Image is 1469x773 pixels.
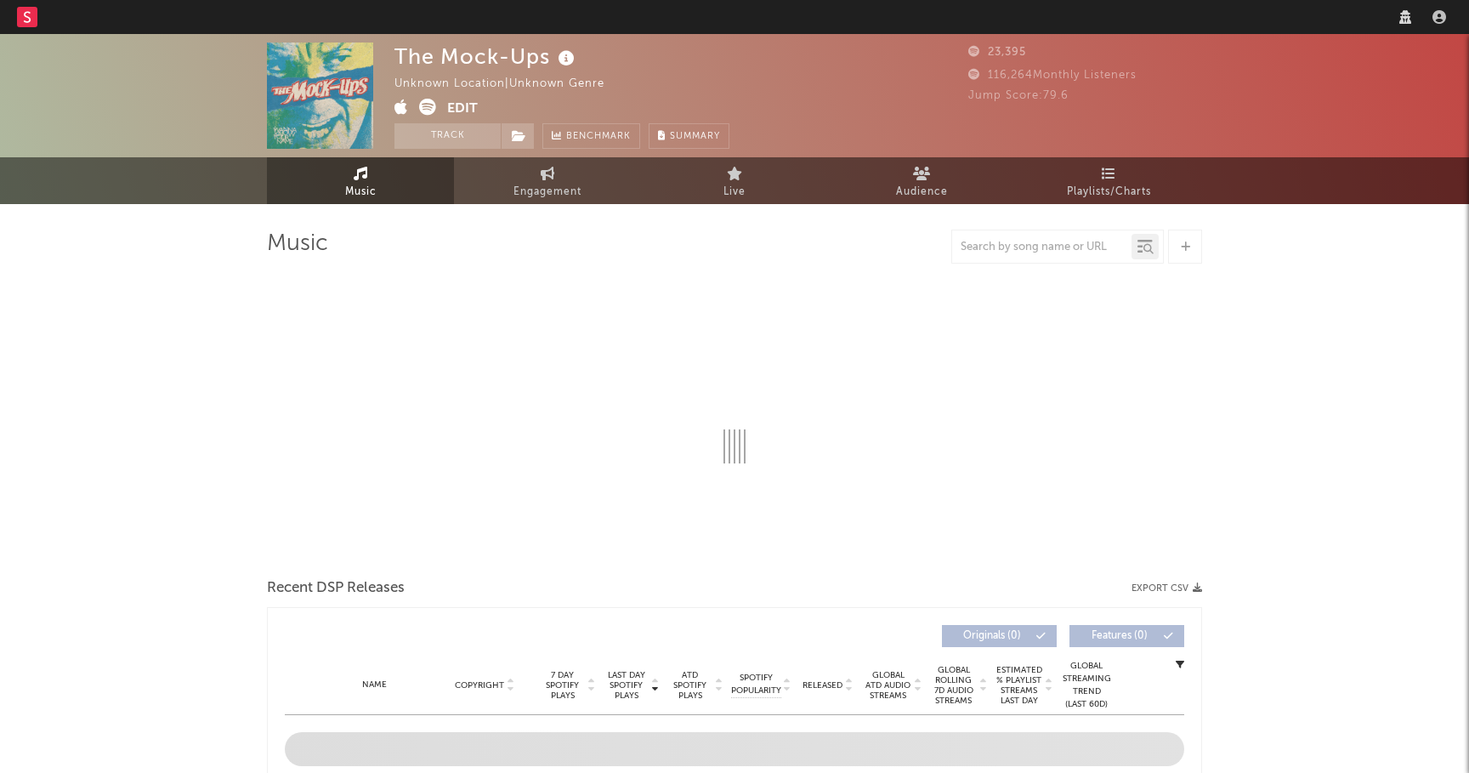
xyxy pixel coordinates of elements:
[968,90,1069,101] span: Jump Score: 79.6
[641,157,828,204] a: Live
[542,123,640,149] a: Benchmark
[604,670,649,701] span: Last Day Spotify Plays
[394,74,644,94] div: Unknown Location | Unknown Genre
[942,625,1057,647] button: Originals(0)
[1080,631,1159,641] span: Features ( 0 )
[803,680,842,691] span: Released
[667,670,712,701] span: ATD Spotify Plays
[455,680,504,691] span: Copyright
[1067,182,1151,202] span: Playlists/Charts
[454,157,641,204] a: Engagement
[952,241,1132,254] input: Search by song name or URL
[1015,157,1202,204] a: Playlists/Charts
[267,578,405,599] span: Recent DSP Releases
[540,670,585,701] span: 7 Day Spotify Plays
[865,670,911,701] span: Global ATD Audio Streams
[1132,583,1202,594] button: Export CSV
[267,157,454,204] a: Music
[930,665,977,706] span: Global Rolling 7D Audio Streams
[566,127,631,147] span: Benchmark
[447,99,478,120] button: Edit
[649,123,729,149] button: Summary
[968,70,1137,81] span: 116,264 Monthly Listeners
[968,47,1026,58] span: 23,395
[394,123,501,149] button: Track
[513,182,581,202] span: Engagement
[319,679,430,691] div: Name
[670,132,720,141] span: Summary
[1061,660,1112,711] div: Global Streaming Trend (Last 60D)
[1069,625,1184,647] button: Features(0)
[345,182,377,202] span: Music
[995,665,1042,706] span: Estimated % Playlist Streams Last Day
[394,43,579,71] div: The Mock-Ups
[828,157,1015,204] a: Audience
[723,182,746,202] span: Live
[731,672,781,697] span: Spotify Popularity
[896,182,948,202] span: Audience
[953,631,1031,641] span: Originals ( 0 )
